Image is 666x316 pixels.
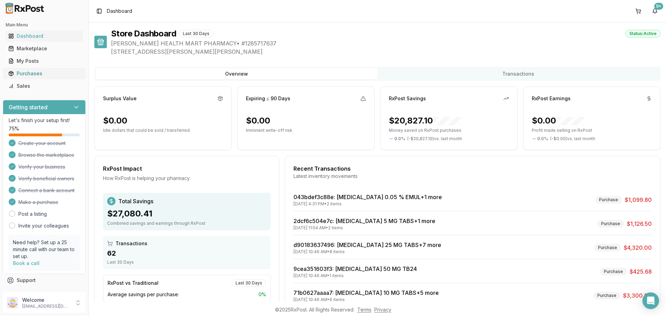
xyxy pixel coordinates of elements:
div: $0.00 [246,115,270,126]
a: My Posts [6,55,83,67]
div: RxPost vs Traditional [108,280,159,287]
a: Marketplace [6,42,83,55]
div: Purchase [594,244,621,251]
span: ( - $20,827.10 ) vs. last month [407,136,462,142]
span: $3,300.00 [623,291,652,300]
span: 75 % [9,125,19,132]
div: Purchase [595,196,622,204]
div: How RxPost is helping your pharmacy [103,175,271,182]
img: User avatar [7,297,18,308]
span: 0 % [258,291,266,298]
div: $0.00 [532,115,584,126]
div: Last 30 Days [179,30,213,37]
button: Overview [96,68,377,79]
div: Last 30 Days [107,259,266,265]
div: [DATE] 4:31 PM • 2 items [293,201,442,207]
button: Purchases [3,68,86,79]
p: Let's finish your setup first! [9,117,80,124]
a: 9cea351603f3: [MEDICAL_DATA] 50 MG TB24 [293,265,417,272]
a: 71b0627aaaa7: [MEDICAL_DATA] 10 MG TABS+5 more [293,289,439,296]
a: Post a listing [18,211,47,217]
button: Dashboard [3,31,86,42]
p: Idle dollars that could be sold / transferred [103,128,223,133]
div: RxPost Impact [103,164,271,173]
div: RxPost Earnings [532,95,571,102]
div: $20,827.10 [389,115,461,126]
div: Combined savings and earnings through RxPost [107,221,266,226]
span: Verify beneficial owners [18,175,74,182]
span: [STREET_ADDRESS][PERSON_NAME][PERSON_NAME] [111,48,660,56]
p: [EMAIL_ADDRESS][DOMAIN_NAME] [22,304,70,309]
span: Feedback [17,289,40,296]
div: $27,080.41 [107,208,266,219]
div: Recent Transactions [293,164,652,173]
button: Support [3,274,86,287]
a: Sales [6,80,83,92]
div: Purchases [8,70,80,77]
span: Create your account [18,140,66,147]
p: Money saved on RxPost purchases [389,128,509,133]
p: Imminent write-off risk [246,128,366,133]
span: Browse the marketplace [18,152,74,159]
div: Surplus Value [103,95,137,102]
div: Purchase [597,220,624,228]
h1: Store Dashboard [111,28,176,39]
div: Open Intercom Messenger [642,292,659,309]
button: 9+ [649,6,660,17]
span: $1,126.50 [627,220,652,228]
button: Transactions [377,68,659,79]
a: 043bdef3c88e: [MEDICAL_DATA] 0.05 % EMUL+1 more [293,194,442,200]
button: My Posts [3,55,86,67]
div: [DATE] 10:46 AM • 6 items [293,297,439,302]
img: RxPost Logo [3,3,47,14]
div: Sales [8,83,80,89]
div: $0.00 [103,115,127,126]
span: Average savings per purchase: [108,291,179,298]
a: Terms [357,307,372,313]
button: Feedback [3,287,86,299]
div: RxPost Savings [389,95,426,102]
span: 0.0 % [394,136,405,142]
div: Status: Active [625,30,660,37]
nav: breadcrumb [107,8,132,15]
h3: Getting started [9,103,48,111]
span: Dashboard [107,8,132,15]
a: Dashboard [6,30,83,42]
button: Sales [3,80,86,92]
span: Make a purchase [18,199,58,206]
a: d90183637496: [MEDICAL_DATA] 25 MG TABS+7 more [293,241,441,248]
span: Transactions [116,240,147,247]
div: [DATE] 11:54 AM • 2 items [293,225,435,231]
a: Invite your colleagues [18,222,69,229]
h2: Main Menu [6,22,83,28]
button: Marketplace [3,43,86,54]
div: 9+ [654,3,663,10]
div: [DATE] 10:46 AM • 8 items [293,249,441,255]
a: Book a call [13,260,40,266]
span: ( - $0.00 ) vs. last month [550,136,595,142]
div: Purchase [594,292,620,299]
span: Connect a bank account [18,187,75,194]
div: My Posts [8,58,80,65]
a: Privacy [374,307,391,313]
div: Last 30 Days [232,279,266,287]
span: $425.68 [630,267,652,276]
span: Verify your business [18,163,65,170]
p: Profit made selling on RxPost [532,128,652,133]
span: [PERSON_NAME] HEALTH MART PHARMACY • # 1285717637 [111,39,660,48]
p: Welcome [22,297,70,304]
span: $1,099.80 [625,196,652,204]
div: Latest inventory movements [293,173,652,180]
div: 62 [107,248,266,258]
p: Need help? Set up a 25 minute call with our team to set up. [13,239,76,260]
a: 2dcf6c504e7c: [MEDICAL_DATA] 5 MG TABS+1 more [293,217,435,224]
a: Purchases [6,67,83,80]
span: 0.0 % [537,136,548,142]
div: [DATE] 10:46 AM • 1 items [293,273,417,279]
div: Purchase [600,268,627,275]
span: Total Savings [118,197,153,205]
div: Expiring ≤ 90 Days [246,95,290,102]
div: Marketplace [8,45,80,52]
div: Dashboard [8,33,80,40]
span: $4,320.00 [624,244,652,252]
